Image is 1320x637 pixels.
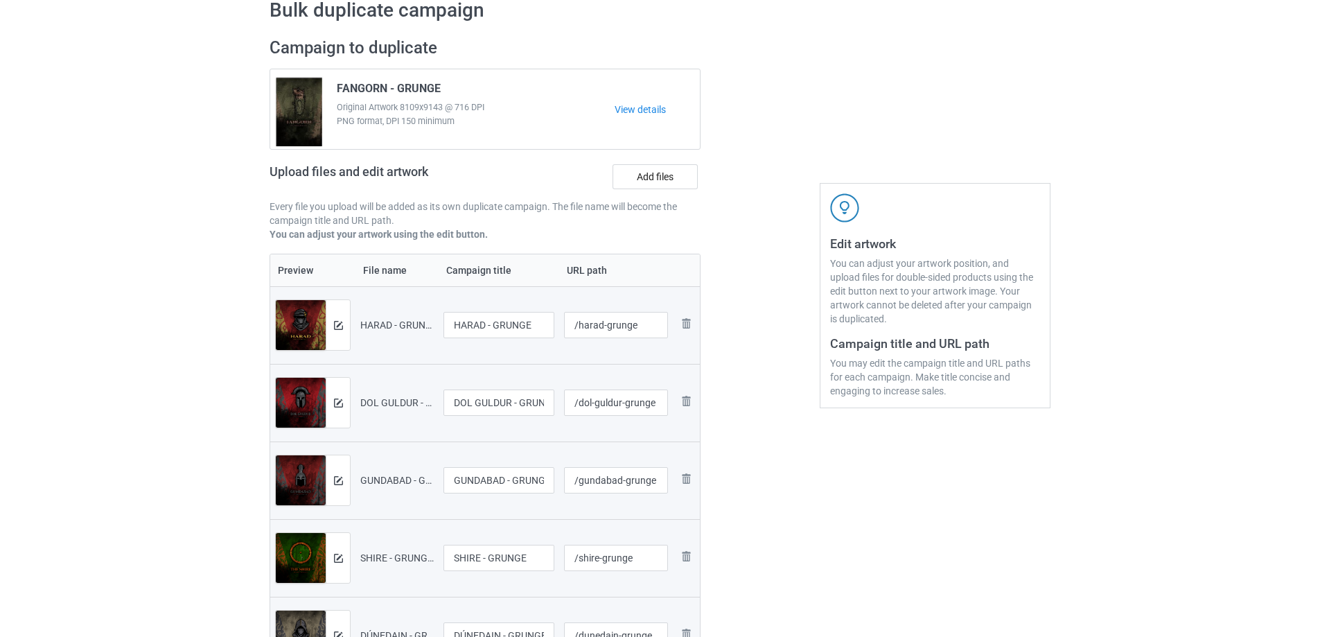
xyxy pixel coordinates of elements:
[270,200,701,227] p: Every file you upload will be added as its own duplicate campaign. The file name will become the ...
[678,548,694,565] img: svg+xml;base64,PD94bWwgdmVyc2lvbj0iMS4wIiBlbmNvZGluZz0iVVRGLTgiPz4KPHN2ZyB3aWR0aD0iMjhweCIgaGVpZ2...
[830,236,1040,252] h3: Edit artwork
[276,533,326,589] img: original.png
[276,455,326,512] img: original.png
[615,103,700,116] a: View details
[360,396,434,410] div: DOL GULDUR - GRUNGE.png
[270,229,488,240] b: You can adjust your artwork using the edit button.
[830,356,1040,398] div: You may edit the campaign title and URL paths for each campaign. Make title concise and engaging ...
[334,554,343,563] img: svg+xml;base64,PD94bWwgdmVyc2lvbj0iMS4wIiBlbmNvZGluZz0iVVRGLTgiPz4KPHN2ZyB3aWR0aD0iMTRweCIgaGVpZ2...
[270,37,701,59] h2: Campaign to duplicate
[559,254,674,286] th: URL path
[337,82,441,101] span: FANGORN - GRUNGE
[830,335,1040,351] h3: Campaign title and URL path
[337,101,615,114] span: Original Artwork 8109x9143 @ 716 DPI
[439,254,559,286] th: Campaign title
[276,378,326,434] img: original.png
[613,164,698,189] label: Add files
[360,318,434,332] div: HARAD - GRUNGE.png
[270,254,355,286] th: Preview
[678,315,694,332] img: svg+xml;base64,PD94bWwgdmVyc2lvbj0iMS4wIiBlbmNvZGluZz0iVVRGLTgiPz4KPHN2ZyB3aWR0aD0iMjhweCIgaGVpZ2...
[830,256,1040,326] div: You can adjust your artwork position, and upload files for double-sided products using the edit b...
[270,164,528,190] h2: Upload files and edit artwork
[337,114,615,128] span: PNG format, DPI 150 minimum
[355,254,439,286] th: File name
[334,321,343,330] img: svg+xml;base64,PD94bWwgdmVyc2lvbj0iMS4wIiBlbmNvZGluZz0iVVRGLTgiPz4KPHN2ZyB3aWR0aD0iMTRweCIgaGVpZ2...
[678,393,694,410] img: svg+xml;base64,PD94bWwgdmVyc2lvbj0iMS4wIiBlbmNvZGluZz0iVVRGLTgiPz4KPHN2ZyB3aWR0aD0iMjhweCIgaGVpZ2...
[678,471,694,487] img: svg+xml;base64,PD94bWwgdmVyc2lvbj0iMS4wIiBlbmNvZGluZz0iVVRGLTgiPz4KPHN2ZyB3aWR0aD0iMjhweCIgaGVpZ2...
[334,399,343,408] img: svg+xml;base64,PD94bWwgdmVyc2lvbj0iMS4wIiBlbmNvZGluZz0iVVRGLTgiPz4KPHN2ZyB3aWR0aD0iMTRweCIgaGVpZ2...
[360,473,434,487] div: GUNDABAD - GRUNGE.png
[830,193,859,222] img: svg+xml;base64,PD94bWwgdmVyc2lvbj0iMS4wIiBlbmNvZGluZz0iVVRGLTgiPz4KPHN2ZyB3aWR0aD0iNDJweCIgaGVpZ2...
[276,300,326,356] img: original.png
[360,551,434,565] div: SHIRE - GRUNGE.png
[334,476,343,485] img: svg+xml;base64,PD94bWwgdmVyc2lvbj0iMS4wIiBlbmNvZGluZz0iVVRGLTgiPz4KPHN2ZyB3aWR0aD0iMTRweCIgaGVpZ2...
